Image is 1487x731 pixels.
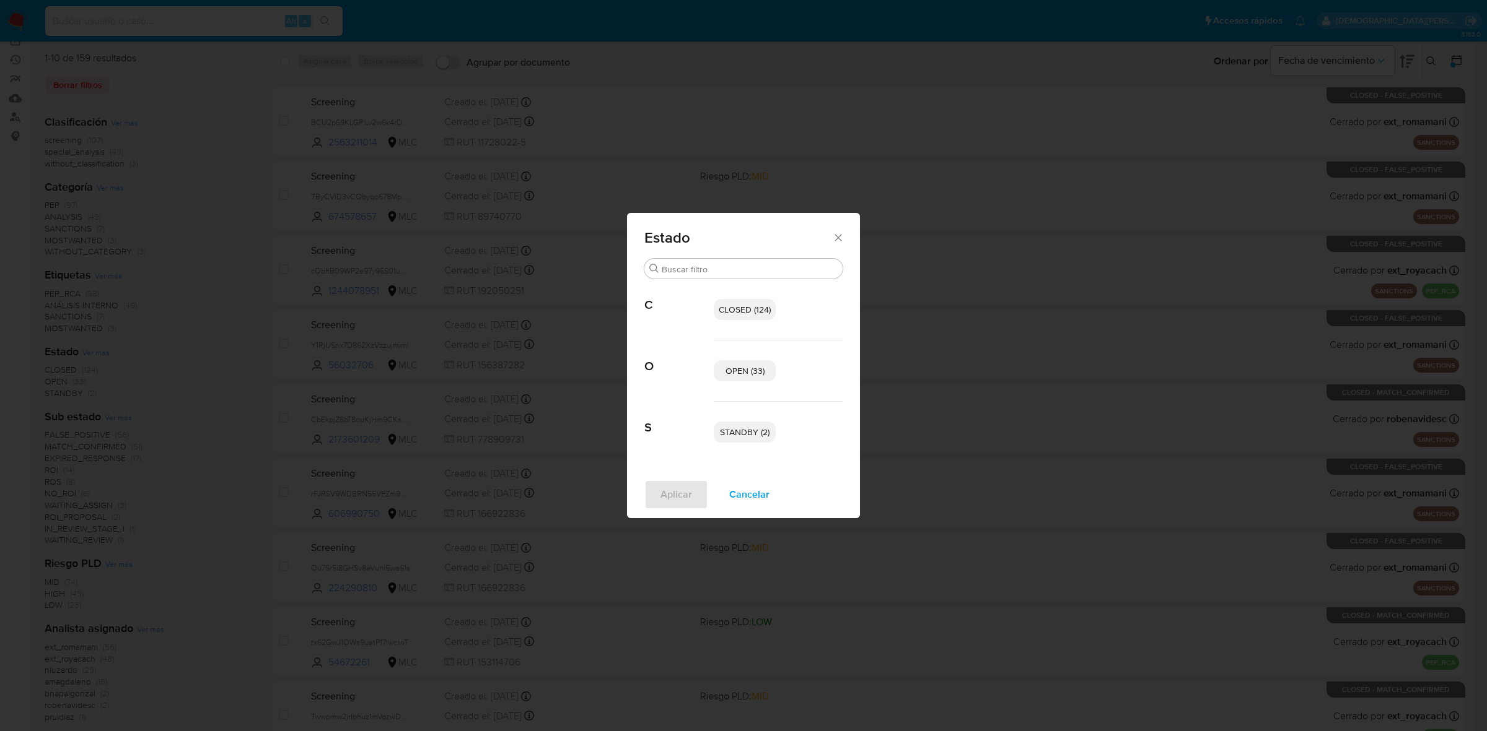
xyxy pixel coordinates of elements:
div: STANDBY (2) [714,422,776,443]
span: S [644,402,714,435]
button: Buscar [649,264,659,274]
input: Buscar filtro [662,264,838,275]
span: Cancelar [729,481,770,508]
span: CLOSED (124) [719,303,771,316]
span: Estado [644,230,832,245]
button: Cancelar [713,480,786,509]
span: O [644,340,714,374]
button: Cerrar [832,231,843,243]
div: OPEN (33) [714,360,776,381]
span: OPEN (33) [726,365,765,377]
span: C [644,279,714,313]
span: STANDBY (2) [720,426,770,438]
div: CLOSED (124) [714,299,776,320]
